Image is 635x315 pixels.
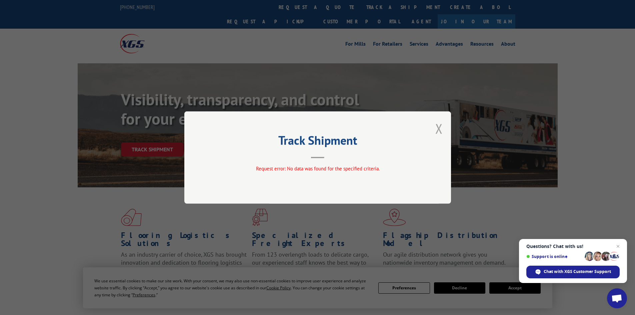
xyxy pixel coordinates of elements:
[435,120,443,137] button: Close modal
[607,288,627,308] div: Open chat
[256,165,379,172] span: Request error: No data was found for the specified criteria.
[614,242,622,250] span: Close chat
[218,136,418,148] h2: Track Shipment
[526,254,582,259] span: Support is online
[526,266,620,278] div: Chat with XGS Customer Support
[544,269,611,275] span: Chat with XGS Customer Support
[526,244,620,249] span: Questions? Chat with us!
